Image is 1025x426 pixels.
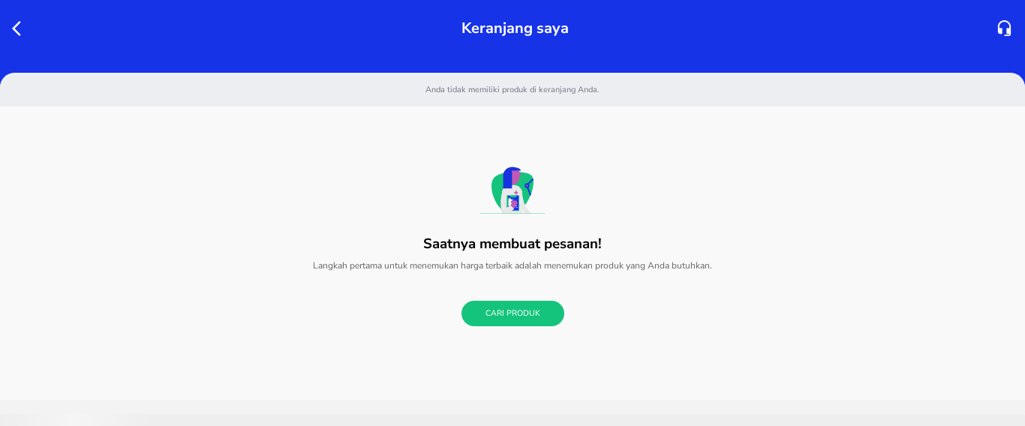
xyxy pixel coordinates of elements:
img: female_pharmacist_welcome [480,166,545,214]
p: Langkah pertama untuk menemukan harga terbaik adalah menemukan produk yang Anda butuhkan. [97,253,929,278]
span: Cari Produk [485,307,540,321]
p: Saatnya membuat pesanan! [423,235,602,252]
p: Keranjang saya [461,15,569,41]
button: Cari Produk [461,301,564,327]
